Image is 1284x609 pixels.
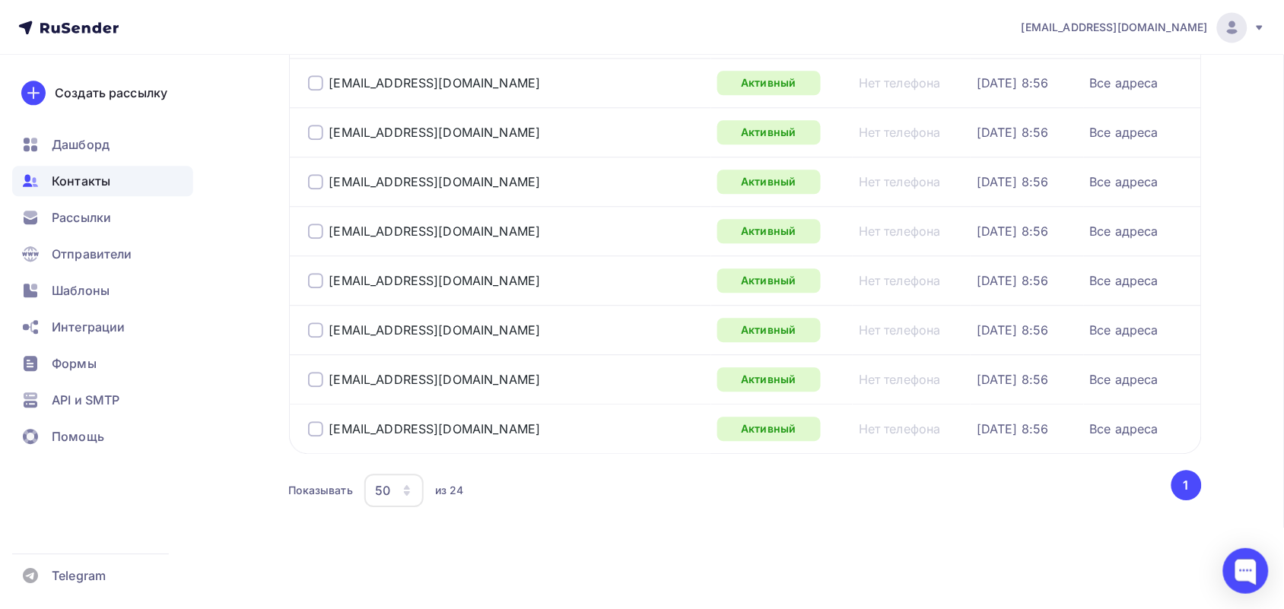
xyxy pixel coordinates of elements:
a: [EMAIL_ADDRESS][DOMAIN_NAME] [329,224,541,239]
a: Отправители [12,239,193,269]
a: Активный [717,170,821,194]
a: [DATE] 8:56 [977,224,1049,239]
div: Создать рассылку [55,84,167,102]
a: Активный [717,268,821,293]
a: Нет телефона [859,75,941,90]
a: Формы [12,348,193,379]
a: Контакты [12,166,193,196]
span: Формы [52,354,97,373]
a: Активный [717,120,821,144]
a: [EMAIL_ADDRESS][DOMAIN_NAME] [329,75,541,90]
a: [EMAIL_ADDRESS][DOMAIN_NAME] [329,322,541,338]
a: Шаблоны [12,275,193,306]
a: [DATE] 8:56 [977,125,1049,140]
a: Все адреса [1090,421,1158,436]
a: Активный [717,367,821,392]
a: Активный [717,71,821,95]
a: Нет телефона [859,273,941,288]
span: Помощь [52,427,104,446]
a: Все адреса [1090,125,1158,140]
a: Нет телефона [859,421,941,436]
a: [DATE] 8:56 [977,273,1049,288]
a: [EMAIL_ADDRESS][DOMAIN_NAME] [329,372,541,387]
a: Все адреса [1090,75,1158,90]
button: 50 [364,473,424,508]
span: Отправители [52,245,132,263]
a: Дашборд [12,129,193,160]
a: Все адреса [1090,224,1158,239]
span: Дашборд [52,135,110,154]
a: Активный [717,417,821,441]
div: Показывать [289,483,353,498]
span: Шаблоны [52,281,110,300]
a: [DATE] 8:56 [977,421,1049,436]
a: [EMAIL_ADDRESS][DOMAIN_NAME] [329,125,541,140]
a: [EMAIL_ADDRESS][DOMAIN_NAME] [329,421,541,436]
a: Нет телефона [859,125,941,140]
button: Go to page 1 [1171,470,1202,500]
a: Нет телефона [859,224,941,239]
a: Нет телефона [859,322,941,338]
span: Telegram [52,566,106,585]
a: [EMAIL_ADDRESS][DOMAIN_NAME] [329,273,541,288]
a: Нет телефона [859,174,941,189]
span: [EMAIL_ADDRESS][DOMAIN_NAME] [1022,20,1208,35]
a: Все адреса [1090,322,1158,338]
a: Активный [717,318,821,342]
div: из 24 [435,483,464,498]
a: Все адреса [1090,174,1158,189]
a: Все адреса [1090,372,1158,387]
a: [DATE] 8:56 [977,322,1049,338]
a: Рассылки [12,202,193,233]
a: Все адреса [1090,273,1158,288]
span: Контакты [52,172,110,190]
a: Нет телефона [859,372,941,387]
a: [DATE] 8:56 [977,372,1049,387]
span: Рассылки [52,208,111,227]
span: API и SMTP [52,391,119,409]
div: 50 [375,481,390,500]
a: Активный [717,219,821,243]
span: Интеграции [52,318,125,336]
a: [DATE] 8:56 [977,75,1049,90]
a: [EMAIL_ADDRESS][DOMAIN_NAME] [329,174,541,189]
ul: Pagination [1168,470,1202,500]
